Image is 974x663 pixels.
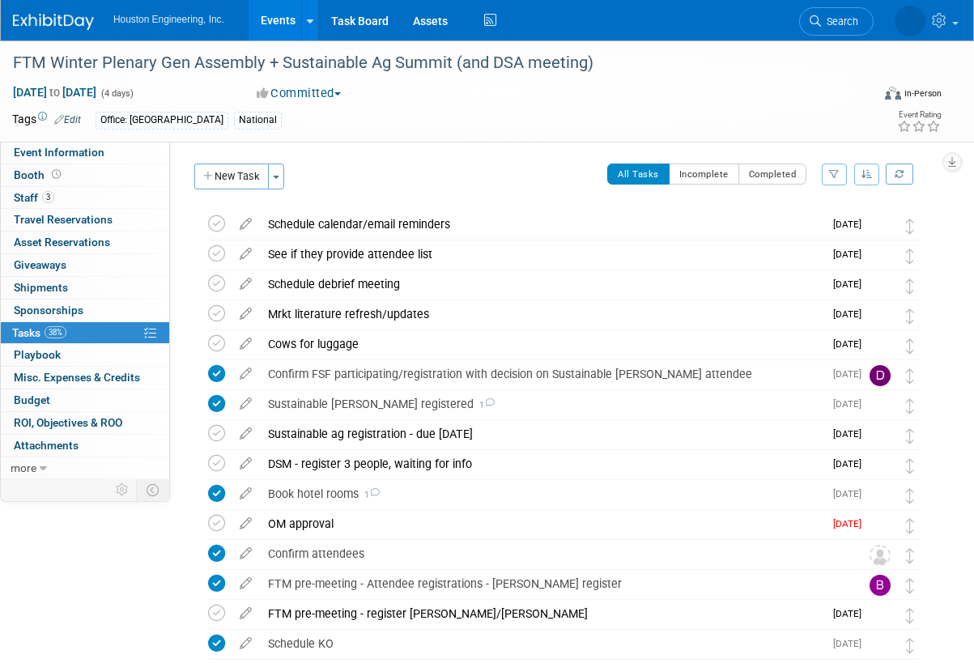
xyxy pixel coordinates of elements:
i: Move task [906,219,914,234]
a: Staff3 [1,187,169,209]
a: edit [232,337,260,351]
span: 1 [359,490,380,500]
a: edit [232,367,260,381]
a: Playbook [1,344,169,366]
a: edit [232,546,260,561]
img: Courtney Grandbois [870,425,891,446]
span: [DATE] [833,219,870,230]
img: Courtney Grandbois [870,395,891,416]
span: Search [821,15,858,28]
img: Courtney Grandbois [895,6,925,36]
a: edit [232,457,260,471]
span: [DATE] [833,278,870,290]
span: [DATE] [833,368,870,380]
span: Tasks [12,326,66,339]
a: edit [232,277,260,291]
span: Asset Reservations [14,236,110,249]
a: Event Information [1,142,169,164]
button: All Tasks [607,164,670,185]
img: Heidi Joarnt [870,215,891,236]
a: edit [232,307,260,321]
div: Office: [GEOGRAPHIC_DATA] [96,112,228,129]
span: Attachments [14,439,79,452]
span: Event Information [14,146,104,159]
div: FTM pre-meeting - register [PERSON_NAME]/[PERSON_NAME] [260,600,823,627]
img: Heidi Joarnt [870,635,891,656]
a: Shipments [1,277,169,299]
i: Move task [906,578,914,593]
img: Brian Fischer [870,575,891,596]
a: Search [799,7,874,36]
i: Move task [906,398,914,414]
span: [DATE] [833,458,870,470]
span: 38% [45,326,66,338]
img: Courtney Grandbois [870,515,891,536]
span: 3 [42,191,54,203]
img: Heidi Joarnt [870,275,891,296]
div: National [234,112,282,129]
div: Sustainable [PERSON_NAME] registered [260,390,823,418]
i: Move task [906,518,914,533]
td: Tags [12,111,81,130]
span: Houston Engineering, Inc. [113,14,224,25]
span: Giveaways [14,258,66,271]
div: Mrkt literature refresh/updates [260,300,823,328]
div: FTM pre-meeting - Attendee registrations - [PERSON_NAME] register [260,570,837,597]
span: more [11,461,36,474]
i: Move task [906,308,914,324]
span: Sponsorships [14,304,83,317]
img: Unassigned [870,545,891,566]
span: [DATE] [833,308,870,320]
div: In-Person [904,87,942,100]
div: Confirm FSF participating/registration with decision on Sustainable [PERSON_NAME] attendee [260,360,823,388]
div: Cows for luggage [260,330,823,358]
a: edit [232,247,260,261]
i: Move task [906,488,914,504]
a: edit [232,397,260,411]
a: edit [232,516,260,531]
a: edit [232,487,260,501]
a: ROI, Objectives & ROO [1,412,169,434]
span: 1 [474,400,495,410]
a: Giveaways [1,254,169,276]
a: Edit [54,114,81,125]
span: [DATE] [833,398,870,410]
img: Heidi Joarnt [870,305,891,326]
button: Committed [251,85,347,102]
a: Refresh [886,164,913,185]
button: Incomplete [669,164,739,185]
span: [DATE] [833,608,870,619]
i: Move task [906,458,914,474]
span: [DATE] [833,338,870,350]
div: Schedule KO [260,630,823,657]
a: edit [232,217,260,232]
button: New Task [194,164,269,189]
img: Courtney Grandbois [870,605,891,626]
button: Completed [738,164,807,185]
div: Sustainable ag registration - due [DATE] [260,420,823,448]
a: Sponsorships [1,300,169,321]
div: FTM Winter Plenary Gen Assembly + Sustainable Ag Summit (and DSA meeting) [7,49,862,78]
div: Schedule calendar/email reminders [260,210,823,238]
span: Travel Reservations [14,213,113,226]
span: Staff [14,191,54,204]
span: [DATE] [833,488,870,499]
span: [DATE] [833,518,870,529]
div: Event Format [807,84,942,108]
span: Playbook [14,348,61,361]
div: See if they provide attendee list [260,240,823,268]
div: DSM - register 3 people, waiting for info [260,450,823,478]
a: Budget [1,389,169,411]
div: Confirm attendees [260,540,837,567]
img: Courtney Grandbois [870,335,891,356]
span: Booth not reserved yet [49,168,64,181]
span: Shipments [14,281,68,294]
a: Misc. Expenses & Credits [1,367,169,389]
a: Booth [1,164,169,186]
span: [DATE] [833,638,870,649]
div: Book hotel rooms [260,480,823,508]
a: Asset Reservations [1,232,169,253]
i: Move task [906,548,914,563]
a: edit [232,576,260,591]
td: Personalize Event Tab Strip [108,479,137,500]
